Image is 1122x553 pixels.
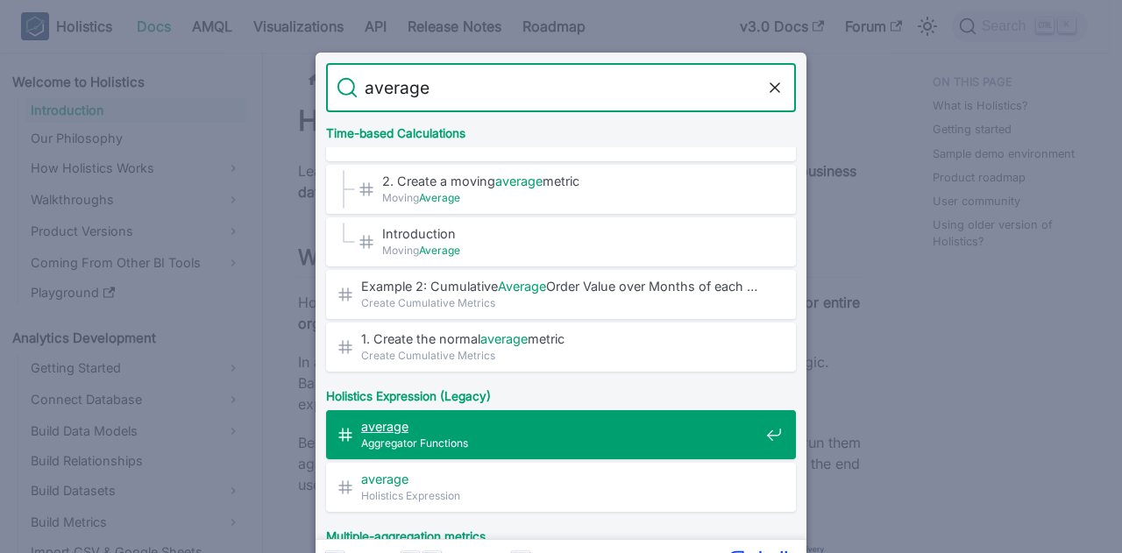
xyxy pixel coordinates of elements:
[361,278,759,294] span: Example 2: Cumulative Order Value over Months of each …
[361,418,759,435] span: ​
[382,189,759,206] span: Moving
[382,242,759,259] span: Moving
[361,330,759,347] span: 1. Create the normal metric​
[419,244,460,257] mark: Average
[358,63,764,112] input: Search docs
[495,174,543,188] mark: average
[419,191,460,204] mark: Average
[361,419,408,434] mark: average
[323,375,799,410] div: Holistics Expression (Legacy)
[326,323,796,372] a: 1. Create the normalaveragemetric​Create Cumulative Metrics
[382,173,759,189] span: 2. Create a moving metric​
[326,463,796,512] a: averageHolistics Expression
[361,294,759,311] span: Create Cumulative Metrics
[323,515,799,550] div: Multiple-aggregation metrics
[480,331,528,346] mark: average
[361,487,759,504] span: Holistics Expression
[361,471,408,486] mark: average
[326,165,796,214] a: 2. Create a movingaveragemetric​MovingAverage
[361,347,759,364] span: Create Cumulative Metrics
[326,410,796,459] a: average​Aggregator Functions
[323,112,799,147] div: Time-based Calculations
[326,270,796,319] a: Example 2: CumulativeAverageOrder Value over Months of each …Create Cumulative Metrics
[498,279,546,294] mark: Average
[764,77,785,98] button: Clear the query
[361,435,759,451] span: Aggregator Functions
[326,217,796,266] a: Introduction​MovingAverage
[382,225,759,242] span: Introduction​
